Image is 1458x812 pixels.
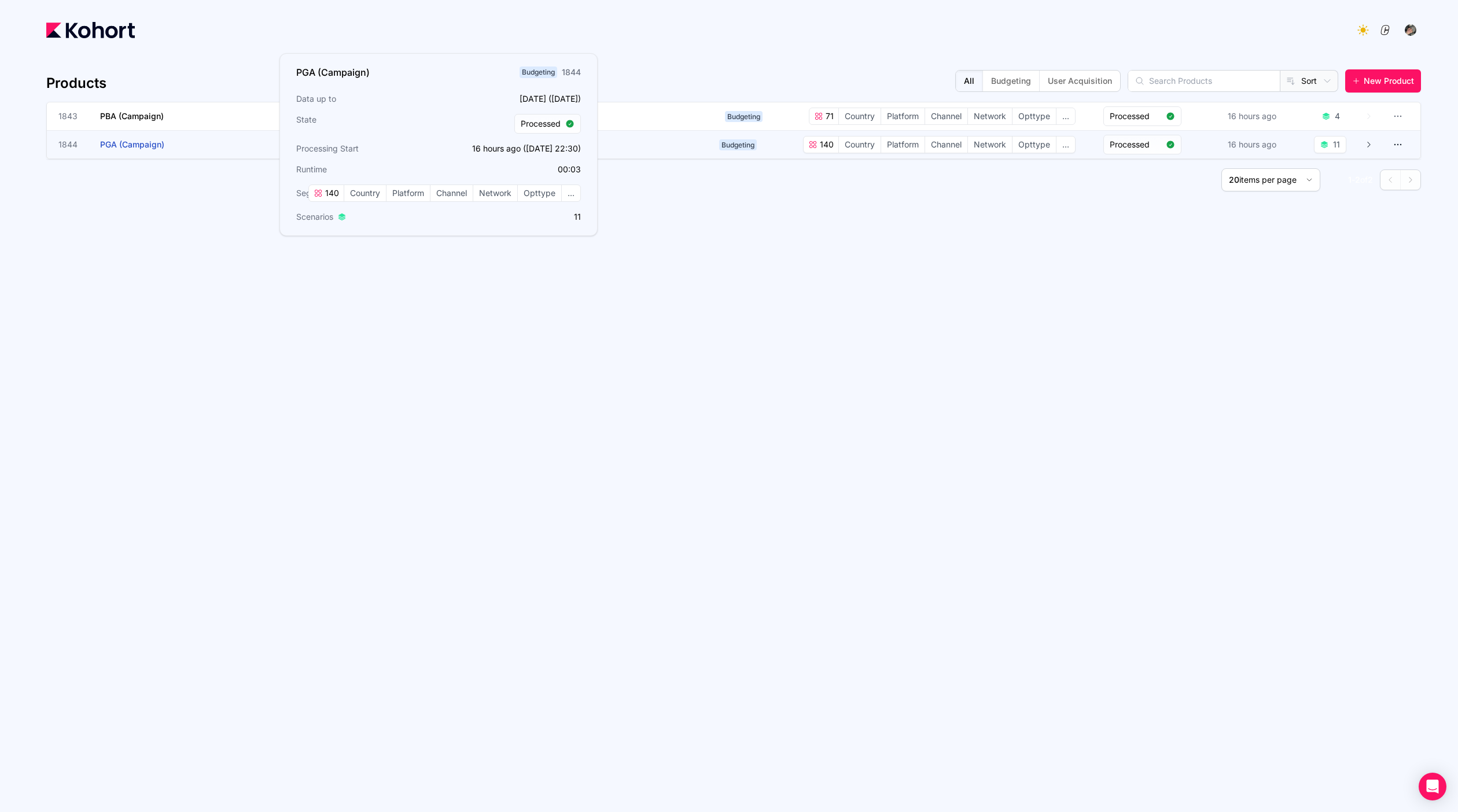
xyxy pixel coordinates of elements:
[1333,139,1340,150] div: 11
[58,102,1373,130] a: 1843PBA (Campaign)Budgeting71CountryPlatformChannelNetworkOpttype...Processed16 hours ago4
[881,136,925,153] span: Platform
[430,185,473,201] span: Channel
[1348,175,1352,184] span: 1
[520,67,557,78] span: Budgeting
[386,185,430,201] span: Platform
[1360,175,1368,184] span: of
[344,185,386,201] span: Country
[296,187,334,199] span: Segments
[956,71,982,91] button: All
[1352,175,1355,184] span: -
[839,136,881,153] span: Country
[1056,108,1075,124] span: ...
[442,143,581,154] p: 16 hours ago ([DATE] 22:30)
[518,185,561,201] span: Opttype
[442,211,581,223] p: 11
[100,111,164,121] span: PBA (Campaign)
[1379,24,1391,36] img: logo_ConcreteSoftwareLogo_20230810134128192030.png
[968,108,1012,124] span: Network
[1225,108,1279,124] div: 16 hours ago
[296,114,435,134] h3: State
[1335,110,1340,122] div: 4
[982,71,1039,91] button: Budgeting
[1013,108,1056,124] span: Opttype
[296,65,370,79] h3: PGA (Campaign)
[442,93,581,105] p: [DATE] ([DATE])
[1345,69,1421,93] button: New Product
[323,187,339,199] span: 140
[925,136,967,153] span: Channel
[46,22,135,38] img: Kohort logo
[725,111,763,122] span: Budgeting
[925,108,967,124] span: Channel
[1419,773,1446,800] div: Open Intercom Messenger
[58,139,86,150] span: 1844
[968,136,1012,153] span: Network
[1225,136,1279,153] div: 16 hours ago
[839,108,881,124] span: Country
[58,131,1373,158] a: 1844PGA (Campaign)Budgeting140CountryPlatformChannelNetworkOpttype...Processed16 hours ago11
[562,67,581,78] div: 1844
[818,139,834,150] span: 140
[296,143,435,154] h3: Processing Start
[881,108,925,124] span: Platform
[58,110,86,122] span: 1843
[558,164,581,174] app-duration-counter: 00:03
[1229,175,1239,184] span: 20
[473,185,517,201] span: Network
[1128,71,1280,91] input: Search Products
[1110,110,1161,122] span: Processed
[296,93,435,105] h3: Data up to
[562,185,580,201] span: ...
[46,74,106,93] h4: Products
[823,110,834,122] span: 71
[521,118,561,130] span: Processed
[1301,75,1317,87] span: Sort
[1013,136,1056,153] span: Opttype
[1221,168,1320,191] button: 20items per page
[1239,175,1297,184] span: items per page
[1056,136,1075,153] span: ...
[1364,75,1414,87] span: New Product
[1355,175,1360,184] span: 2
[1110,139,1161,150] span: Processed
[1039,71,1120,91] button: User Acquisition
[1368,175,1373,184] span: 2
[296,211,333,223] span: Scenarios
[100,139,164,149] span: PGA (Campaign)
[719,139,757,150] span: Budgeting
[296,164,435,175] h3: Runtime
